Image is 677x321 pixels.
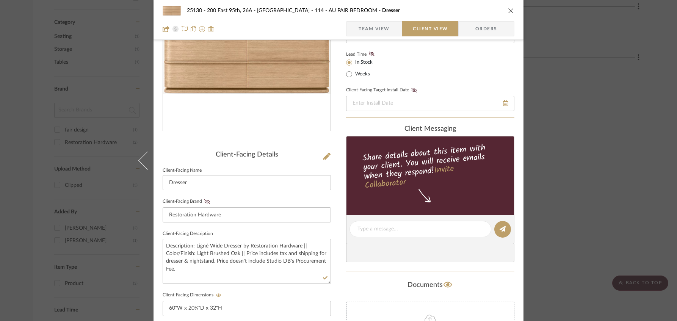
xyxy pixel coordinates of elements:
[163,4,331,94] div: 0
[163,3,181,18] img: 0cf8ad4e-2056-4b92-a6de-2bdeff78441c_48x40.jpg
[345,141,516,192] div: Share details about this item with your client. You will receive emails when they respond!
[508,7,514,14] button: close
[208,26,214,32] img: Remove from project
[163,199,212,204] label: Client-Facing Brand
[409,88,419,93] button: Client-Facing Target Install Date
[163,169,202,172] label: Client-Facing Name
[382,8,400,13] span: Dresser
[187,8,315,13] span: 25130 - 200 East 95th, 26A - [GEOGRAPHIC_DATA]
[367,50,377,58] button: Lead Time
[163,301,331,316] input: Enter item dimensions
[359,21,390,36] span: Team View
[413,21,448,36] span: Client View
[202,199,212,204] button: Client-Facing Brand
[354,59,373,66] label: In Stock
[163,293,224,298] label: Client-Facing Dimensions
[346,125,514,133] div: client Messaging
[163,207,331,222] input: Enter Client-Facing Brand
[213,293,224,298] button: Client-Facing Dimensions
[354,71,370,78] label: Weeks
[346,58,385,79] mat-radio-group: Select item type
[163,4,331,94] img: 0cf8ad4e-2056-4b92-a6de-2bdeff78441c_436x436.jpg
[346,96,514,111] input: Enter Install Date
[163,175,331,190] input: Enter Client-Facing Item Name
[163,232,213,236] label: Client-Facing Description
[346,279,514,291] div: Documents
[467,21,506,36] span: Orders
[346,88,419,93] label: Client-Facing Target Install Date
[163,151,331,159] div: Client-Facing Details
[315,8,382,13] span: 114 - AU PAIR BEDROOM
[346,51,385,58] label: Lead Time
